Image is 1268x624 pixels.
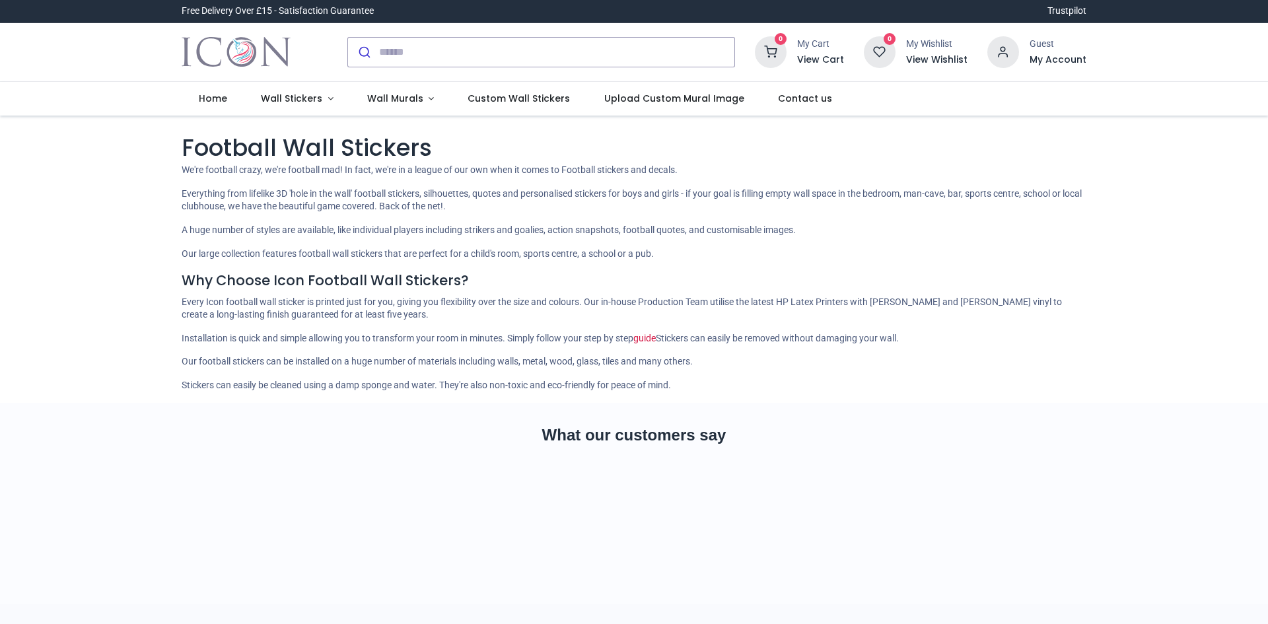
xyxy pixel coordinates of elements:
span: Home [199,92,227,105]
a: Trustpilot [1047,5,1086,18]
h1: Football Wall Stickers [182,131,1086,164]
p: We're football crazy, we're football mad! In fact, we're in a league of our own when it comes to ... [182,164,1086,177]
div: Free Delivery Over £15 - Satisfaction Guarantee [182,5,374,18]
p: Everything from lifelike 3D 'hole in the wall' football stickers, silhouettes, quotes and persona... [182,188,1086,213]
button: Submit [348,38,379,67]
p: Our football stickers can be installed on a huge number of materials including walls, metal, wood... [182,355,1086,368]
div: Guest [1030,38,1086,51]
div: My Wishlist [906,38,968,51]
a: My Account [1030,53,1086,67]
p: Our large collection features football wall stickers that are perfect for a child's room, sports ... [182,248,1086,261]
img: Icon Wall Stickers [182,34,291,71]
a: Wall Murals [350,82,451,116]
sup: 0 [884,33,896,46]
sup: 0 [775,33,787,46]
span: Contact us [778,92,832,105]
span: Wall Stickers [261,92,322,105]
a: 0 [755,46,787,56]
h2: What our customers say [182,424,1086,446]
div: My Cart [797,38,844,51]
span: Upload Custom Mural Image [604,92,744,105]
iframe: Customer reviews powered by Trustpilot [182,469,1086,562]
span: Wall Murals [367,92,423,105]
a: 0 [864,46,896,56]
span: Custom Wall Stickers [468,92,570,105]
h4: Why Choose Icon Football Wall Stickers? [182,271,1086,290]
p: Every Icon football wall sticker is printed just for you, giving you flexibility over the size an... [182,296,1086,322]
a: View Wishlist [906,53,968,67]
p: Stickers can easily be cleaned using a damp sponge and water. They're also non-toxic and eco-frie... [182,379,1086,392]
a: Wall Stickers [244,82,350,116]
a: guide [633,333,656,343]
a: Logo of Icon Wall Stickers [182,34,291,71]
p: Installation is quick and simple allowing you to transform your room in minutes. Simply follow yo... [182,332,1086,345]
p: A huge number of styles are available, like individual players including strikers and goalies, ac... [182,224,1086,237]
a: View Cart [797,53,844,67]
